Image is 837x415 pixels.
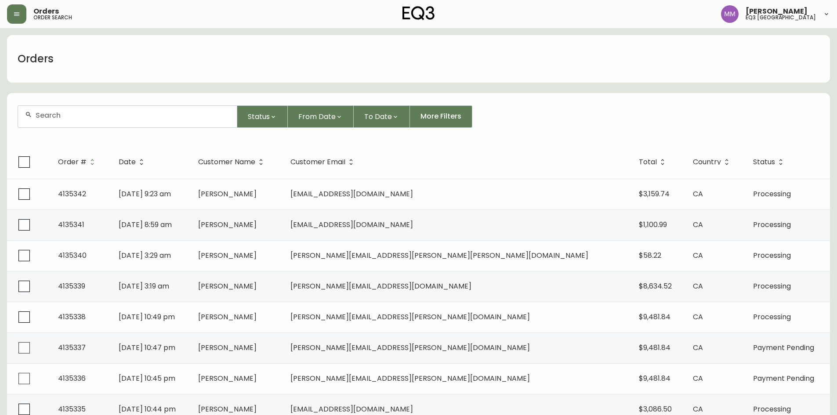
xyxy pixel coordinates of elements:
span: [PERSON_NAME][EMAIL_ADDRESS][PERSON_NAME][DOMAIN_NAME] [290,373,530,383]
span: Processing [753,312,791,322]
span: [PERSON_NAME] [198,404,257,414]
span: CA [693,250,703,260]
span: 4135341 [58,220,84,230]
span: Date [119,158,147,166]
span: [PERSON_NAME][EMAIL_ADDRESS][PERSON_NAME][DOMAIN_NAME] [290,343,530,353]
span: Customer Email [290,159,345,165]
span: 4135336 [58,373,86,383]
span: Processing [753,220,791,230]
span: [PERSON_NAME][EMAIL_ADDRESS][DOMAIN_NAME] [290,281,471,291]
span: Processing [753,281,791,291]
span: CA [693,343,703,353]
span: Status [753,158,786,166]
span: Order # [58,159,87,165]
span: CA [693,281,703,291]
span: $3,086.50 [639,404,672,414]
button: From Date [288,105,354,128]
span: CA [693,189,703,199]
img: b124d21e3c5b19e4a2f2a57376a9c201 [721,5,739,23]
span: [DATE] 10:49 pm [119,312,175,322]
span: Country [693,159,721,165]
span: $58.22 [639,250,661,260]
button: More Filters [410,105,472,128]
h5: order search [33,15,72,20]
span: Date [119,159,136,165]
input: Search [36,111,230,119]
span: $9,481.84 [639,343,670,353]
span: 4135342 [58,189,86,199]
span: 4135337 [58,343,86,353]
span: [PERSON_NAME][EMAIL_ADDRESS][PERSON_NAME][DOMAIN_NAME] [290,312,530,322]
span: [DATE] 10:45 pm [119,373,175,383]
span: 4135340 [58,250,87,260]
span: 4135335 [58,404,86,414]
span: Payment Pending [753,373,814,383]
span: [PERSON_NAME] [198,189,257,199]
span: Customer Name [198,159,255,165]
span: [PERSON_NAME] [198,343,257,353]
span: Country [693,158,732,166]
span: [PERSON_NAME] [198,281,257,291]
span: $8,634.52 [639,281,672,291]
span: [DATE] 9:23 am [119,189,171,199]
span: $9,481.84 [639,373,670,383]
span: Customer Email [290,158,357,166]
span: From Date [298,111,336,122]
span: $1,100.99 [639,220,667,230]
span: [EMAIL_ADDRESS][DOMAIN_NAME] [290,404,413,414]
span: [PERSON_NAME] [198,220,257,230]
h5: eq3 [GEOGRAPHIC_DATA] [746,15,816,20]
span: CA [693,404,703,414]
span: To Date [364,111,392,122]
button: Status [237,105,288,128]
span: [EMAIL_ADDRESS][DOMAIN_NAME] [290,189,413,199]
span: $3,159.74 [639,189,670,199]
span: [DATE] 10:47 pm [119,343,175,353]
button: To Date [354,105,410,128]
span: [PERSON_NAME] [198,250,257,260]
span: [DATE] 10:44 pm [119,404,176,414]
span: Customer Name [198,158,267,166]
span: [PERSON_NAME] [198,373,257,383]
span: [DATE] 3:29 am [119,250,171,260]
span: Status [753,159,775,165]
span: 4135338 [58,312,86,322]
span: 4135339 [58,281,85,291]
h1: Orders [18,51,54,66]
span: Status [248,111,270,122]
span: Processing [753,404,791,414]
span: CA [693,312,703,322]
span: Orders [33,8,59,15]
span: [DATE] 3:19 am [119,281,169,291]
span: Order # [58,158,98,166]
span: CA [693,373,703,383]
span: Payment Pending [753,343,814,353]
span: Total [639,159,657,165]
span: CA [693,220,703,230]
span: Processing [753,189,791,199]
span: Total [639,158,668,166]
span: [PERSON_NAME][EMAIL_ADDRESS][PERSON_NAME][PERSON_NAME][DOMAIN_NAME] [290,250,588,260]
span: [PERSON_NAME] [198,312,257,322]
span: $9,481.84 [639,312,670,322]
span: [DATE] 8:59 am [119,220,172,230]
span: Processing [753,250,791,260]
span: [PERSON_NAME] [746,8,808,15]
span: [EMAIL_ADDRESS][DOMAIN_NAME] [290,220,413,230]
span: More Filters [420,112,461,121]
img: logo [402,6,435,20]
